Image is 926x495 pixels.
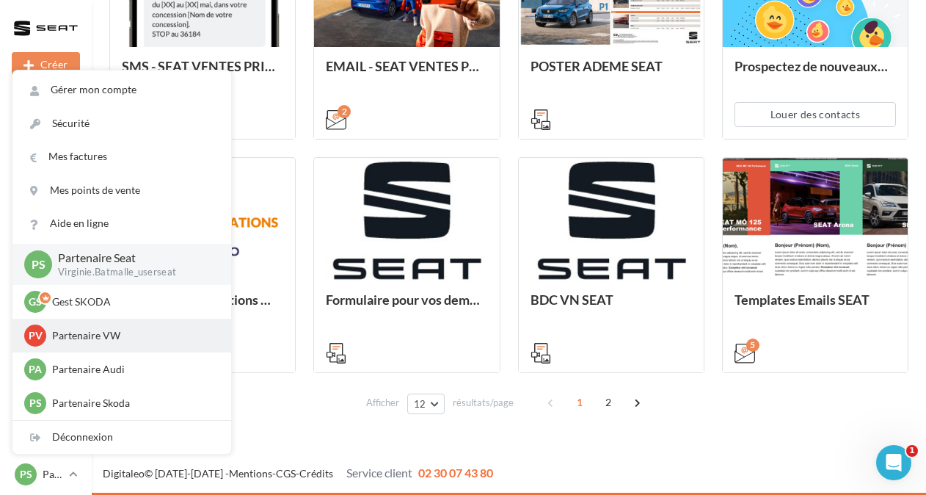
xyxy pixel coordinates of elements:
a: Sécurité [12,107,231,140]
div: Déconnexion [12,421,231,454]
span: Afficher [366,396,399,410]
span: PS [29,396,42,411]
span: GS [29,295,42,309]
span: 12 [414,398,426,410]
a: Mentions [229,467,272,480]
span: PV [29,328,43,343]
a: PS Partenaire Seat [12,460,80,488]
div: 5 [746,339,759,352]
div: Prospectez de nouveaux contacts [734,59,896,88]
p: Gest SKODA [52,295,214,309]
a: Gérer mon compte [12,73,231,106]
p: Partenaire Audi [52,362,214,377]
p: Partenaire VW [52,328,214,343]
a: Aide en ligne [12,207,231,240]
p: Virginie.Batmalle_userseat [58,266,208,279]
button: Louer des contacts [734,102,896,127]
a: Mes factures [12,140,231,173]
iframe: Intercom live chat [876,445,911,480]
a: Mes points de vente [12,174,231,207]
span: 1 [568,391,591,414]
p: Partenaire Seat [58,250,208,267]
a: Crédits [299,467,333,480]
div: Templates Emails SEAT [734,292,896,322]
div: EMAIL - SEAT VENTES PRIVEES [326,59,487,88]
button: Créer [12,52,80,77]
div: BDC VN SEAT [531,292,692,322]
span: Service client [346,466,412,480]
a: CGS [276,467,296,480]
div: POSTER ADEME SEAT [531,59,692,88]
span: 2 [597,391,620,414]
span: 02 30 07 43 80 [418,466,493,480]
span: © [DATE]-[DATE] - - - [103,467,493,480]
p: Partenaire Seat [43,467,63,482]
span: PS [20,467,32,482]
a: Digitaleo [103,467,145,480]
div: Nouvelle campagne [12,52,80,77]
span: PS [32,256,45,272]
div: SMS - SEAT VENTES PRIVEES [122,59,283,88]
div: Formulaire pour vos demandes [326,292,487,322]
span: résultats/page [453,396,514,410]
span: PA [29,362,42,377]
span: 1 [906,445,918,457]
button: 12 [407,394,445,414]
p: Partenaire Skoda [52,396,214,411]
div: 2 [338,105,351,118]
